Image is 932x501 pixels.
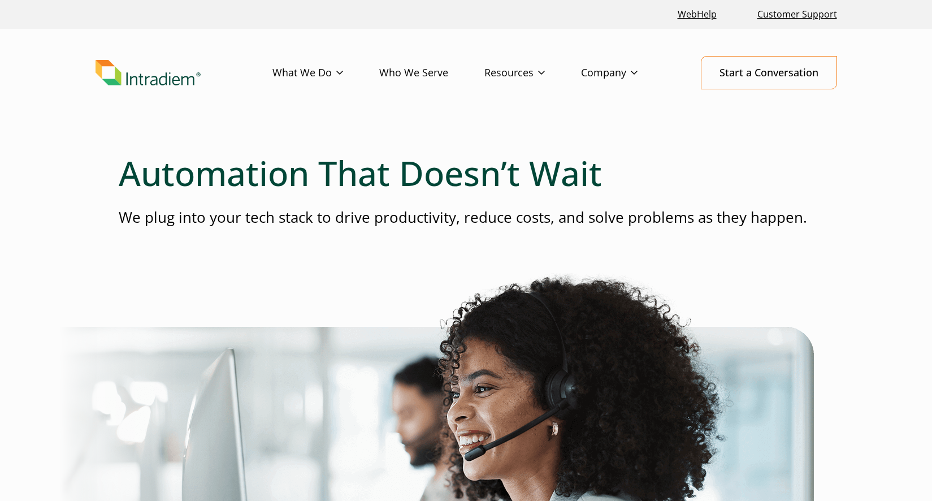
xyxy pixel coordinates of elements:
[673,2,721,27] a: Link opens in a new window
[379,57,484,89] a: Who We Serve
[753,2,842,27] a: Customer Support
[272,57,379,89] a: What We Do
[701,56,837,89] a: Start a Conversation
[581,57,674,89] a: Company
[96,60,272,86] a: Link to homepage of Intradiem
[484,57,581,89] a: Resources
[119,153,814,193] h1: Automation That Doesn’t Wait
[119,207,814,228] p: We plug into your tech stack to drive productivity, reduce costs, and solve problems as they happen.
[96,60,201,86] img: Intradiem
